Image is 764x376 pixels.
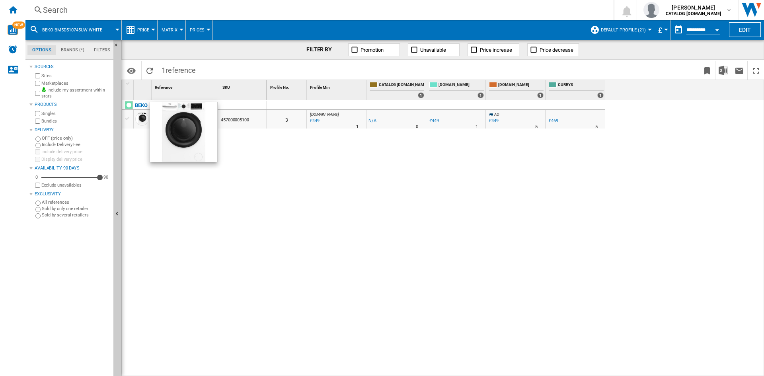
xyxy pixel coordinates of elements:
[153,80,219,92] div: Reference Sort None
[468,43,519,56] button: Price increase
[476,123,478,131] div: Delivery Time : 1 day
[310,112,339,117] span: [DOMAIN_NAME]
[41,118,110,124] label: Bundles
[155,85,172,90] span: Reference
[137,20,153,40] button: Price
[89,45,115,55] md-tab-item: Filters
[719,66,728,75] img: excel-24x24.png
[488,117,499,125] div: £449
[35,157,40,162] input: Display delivery price
[158,61,200,78] span: 1
[101,174,110,180] div: 90
[221,80,267,92] div: SKU Sort None
[666,4,721,12] span: [PERSON_NAME]
[166,66,196,74] span: reference
[269,80,306,92] div: Sort None
[35,88,40,98] input: Include my assortment within stats
[729,22,761,37] button: Edit
[142,61,158,80] button: Reload
[595,123,598,131] div: Delivery Time : 5 days
[710,21,724,36] button: Open calendar
[27,45,56,55] md-tab-item: Options
[123,63,139,78] button: Options
[42,20,110,40] button: BEKO BM5D510745UW WHITE
[162,20,181,40] button: Matrix
[41,87,46,92] img: mysite-bg-18x18.png
[219,110,267,129] div: 457000005100
[348,43,400,56] button: Promotion
[308,80,366,92] div: Sort None
[35,111,40,116] input: Singles
[56,45,89,55] md-tab-item: Brands (*)
[41,87,110,99] label: Include my assortment within stats
[670,22,686,38] button: md-calendar
[35,165,110,171] div: Availability 90 Days
[42,212,110,218] label: Sold by several retailers
[221,80,267,92] div: Sort None
[41,182,110,188] label: Exclude unavailables
[643,2,659,18] img: profile.jpg
[41,111,110,117] label: Singles
[42,142,110,148] label: Include Delivery Fee
[190,20,209,40] button: Prices
[379,82,424,89] span: CATALOG [DOMAIN_NAME]
[41,156,110,162] label: Display delivery price
[42,199,110,205] label: All references
[494,112,499,117] span: AO
[601,27,646,33] span: Default profile (21)
[715,61,731,80] button: Download in Excel
[113,40,123,54] button: Hide
[43,4,593,16] div: Search
[35,143,41,148] input: Include Delivery Fee
[8,45,18,54] img: alerts-logo.svg
[489,118,499,123] div: £449
[29,20,117,40] div: BEKO BM5D510745UW WHITE
[535,123,538,131] div: Delivery Time : 5 days
[267,110,306,129] div: 3
[126,20,153,40] div: Price
[309,117,320,125] div: Last updated : Monday, 6 October 2025 12:39
[590,20,650,40] div: Default profile (21)
[308,80,366,92] div: Profile Min Sort None
[361,47,384,53] span: Promotion
[601,20,650,40] button: Default profile (21)
[35,127,110,133] div: Delivery
[8,25,18,35] img: wise-card.svg
[429,118,439,123] div: £449
[35,213,41,218] input: Sold by several retailers
[135,80,151,92] div: Sort None
[35,81,40,86] input: Marketplaces
[310,85,330,90] span: Profile Min
[487,80,545,100] div: [DOMAIN_NAME] 1 offers sold by AMAZON.CO.UK
[42,27,102,33] span: BEKO BM5D510745UW WHITE
[420,47,446,53] span: Unavailable
[35,136,41,142] input: OFF (price only)
[35,201,41,206] input: All references
[498,82,544,89] span: [DOMAIN_NAME]
[162,27,177,33] span: Matrix
[416,123,418,131] div: Delivery Time : 0 day
[658,20,666,40] button: £
[527,43,579,56] button: Price decrease
[42,206,110,212] label: Sold by only one retailer
[428,117,439,125] div: £449
[35,64,110,70] div: Sources
[35,101,110,108] div: Products
[35,207,41,212] input: Sold by only one retailer
[35,119,40,124] input: Bundles
[153,80,219,92] div: Sort None
[41,80,110,86] label: Marketplaces
[33,174,40,180] div: 0
[270,85,289,90] span: Profile No.
[658,26,662,34] span: £
[306,46,340,54] div: FILTER BY
[548,117,558,125] div: £469
[428,80,485,100] div: [DOMAIN_NAME] 1 offers sold by AO.COM
[666,11,721,16] b: CATALOG [DOMAIN_NAME]
[35,191,110,197] div: Exclusivity
[439,82,484,89] span: [DOMAIN_NAME]
[269,80,306,92] div: Profile No. Sort None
